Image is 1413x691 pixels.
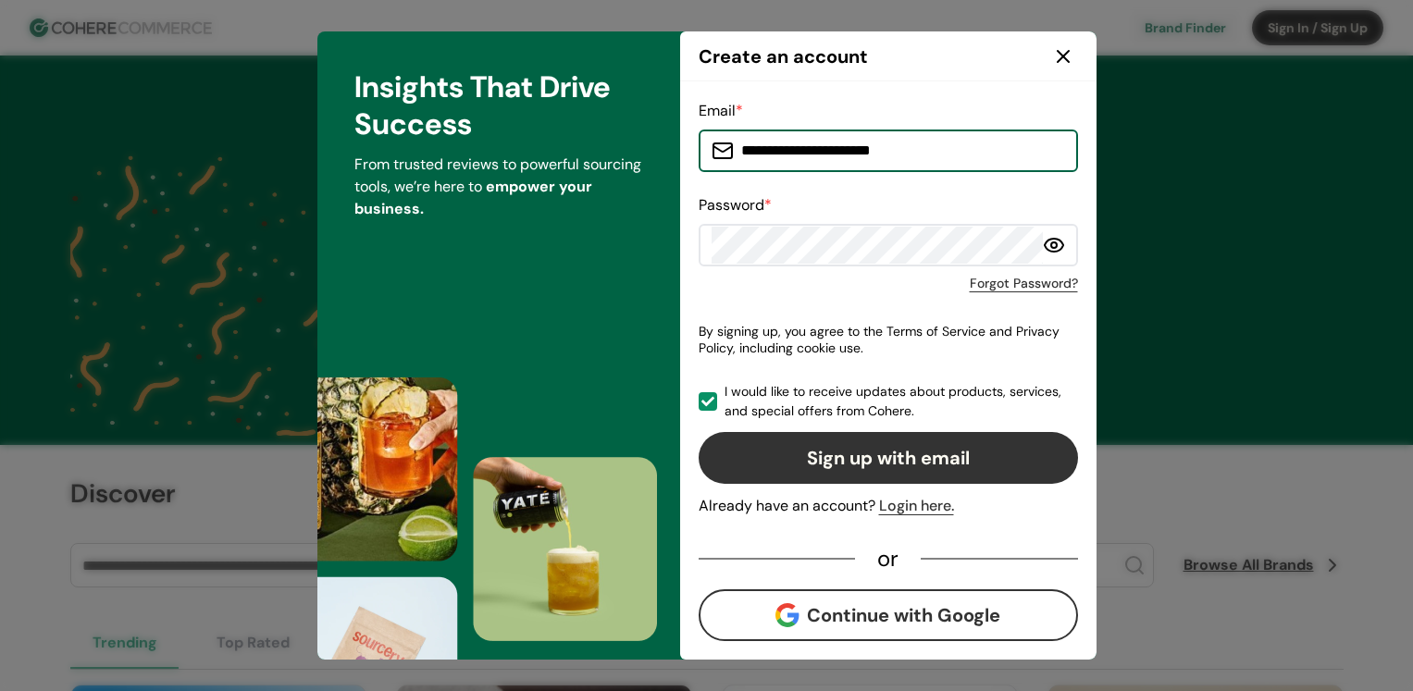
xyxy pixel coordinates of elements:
p: By signing up, you agree to the Terms of Service and Privacy Policy, including cookie use. [699,315,1078,364]
span: I would like to receive updates about products, services, and special offers from Cohere. [725,382,1078,421]
button: Continue with Google [699,589,1078,641]
h2: Create an account [699,43,868,70]
p: From trusted reviews to powerful sourcing tools, we’re here to [354,154,643,220]
label: Email [699,101,743,120]
button: Sign up with email [699,432,1078,484]
div: Already have an account? [699,495,1078,517]
div: Login here. [879,495,954,517]
a: Forgot Password? [970,274,1078,293]
h3: Insights That Drive Success [354,68,643,142]
label: Password [699,195,772,215]
div: or [855,550,921,567]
